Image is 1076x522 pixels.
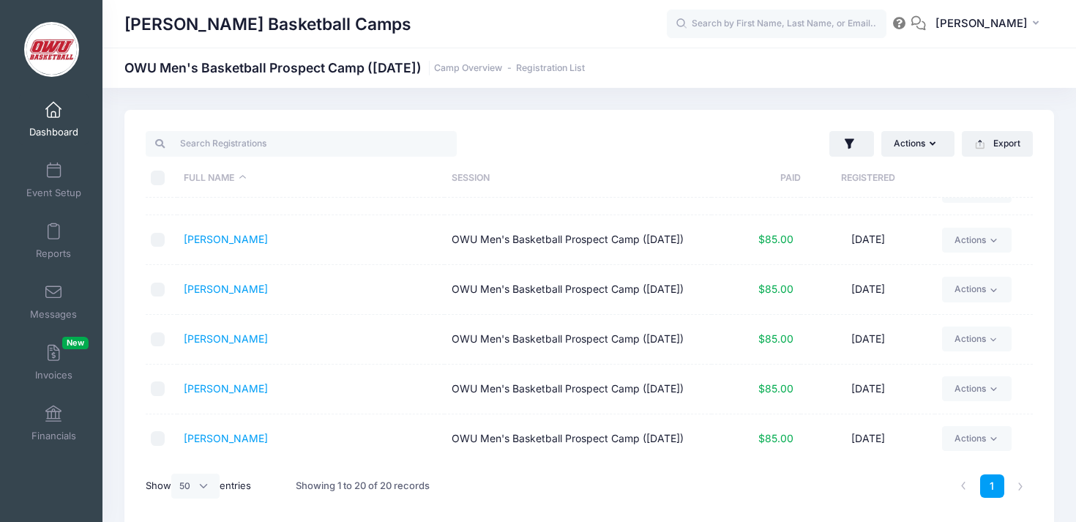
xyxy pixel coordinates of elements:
[184,432,268,444] a: [PERSON_NAME]
[177,159,444,198] th: Full Name: activate to sort column descending
[962,131,1033,156] button: Export
[296,469,430,503] div: Showing 1 to 20 of 20 records
[444,215,711,265] td: OWU Men's Basketball Prospect Camp ([DATE])
[146,474,251,499] label: Show entries
[801,414,935,463] td: [DATE]
[62,337,89,349] span: New
[19,398,89,449] a: Financials
[19,154,89,206] a: Event Setup
[444,315,711,365] td: OWU Men's Basketball Prospect Camp ([DATE])
[124,60,585,75] h1: OWU Men's Basketball Prospect Camp ([DATE])
[667,10,886,39] input: Search by First Name, Last Name, or Email...
[19,215,89,266] a: Reports
[124,7,411,41] h1: [PERSON_NAME] Basketball Camps
[36,247,71,260] span: Reports
[184,283,268,295] a: [PERSON_NAME]
[31,430,76,442] span: Financials
[29,126,78,138] span: Dashboard
[801,215,935,265] td: [DATE]
[801,365,935,414] td: [DATE]
[444,414,711,463] td: OWU Men's Basketball Prospect Camp ([DATE])
[30,308,77,321] span: Messages
[758,332,793,345] span: $85.00
[171,474,220,499] select: Showentries
[758,233,793,245] span: $85.00
[942,277,1012,302] a: Actions
[35,369,72,381] span: Invoices
[184,332,268,345] a: [PERSON_NAME]
[711,159,801,198] th: Paid: activate to sort column ascending
[758,283,793,295] span: $85.00
[801,159,935,198] th: Registered: activate to sort column ascending
[758,382,793,395] span: $85.00
[19,94,89,145] a: Dashboard
[26,187,81,199] span: Event Setup
[942,327,1012,351] a: Actions
[184,233,268,245] a: [PERSON_NAME]
[19,276,89,327] a: Messages
[24,22,79,77] img: David Vogel Basketball Camps
[758,432,793,444] span: $85.00
[146,131,457,156] input: Search Registrations
[444,159,711,198] th: Session: activate to sort column ascending
[935,15,1028,31] span: [PERSON_NAME]
[801,265,935,315] td: [DATE]
[19,337,89,388] a: InvoicesNew
[801,315,935,365] td: [DATE]
[434,63,502,74] a: Camp Overview
[444,265,711,315] td: OWU Men's Basketball Prospect Camp ([DATE])
[942,426,1012,451] a: Actions
[184,382,268,395] a: [PERSON_NAME]
[942,376,1012,401] a: Actions
[516,63,585,74] a: Registration List
[980,474,1004,499] a: 1
[444,365,711,414] td: OWU Men's Basketball Prospect Camp ([DATE])
[926,7,1054,41] button: [PERSON_NAME]
[942,228,1012,253] a: Actions
[881,131,954,156] button: Actions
